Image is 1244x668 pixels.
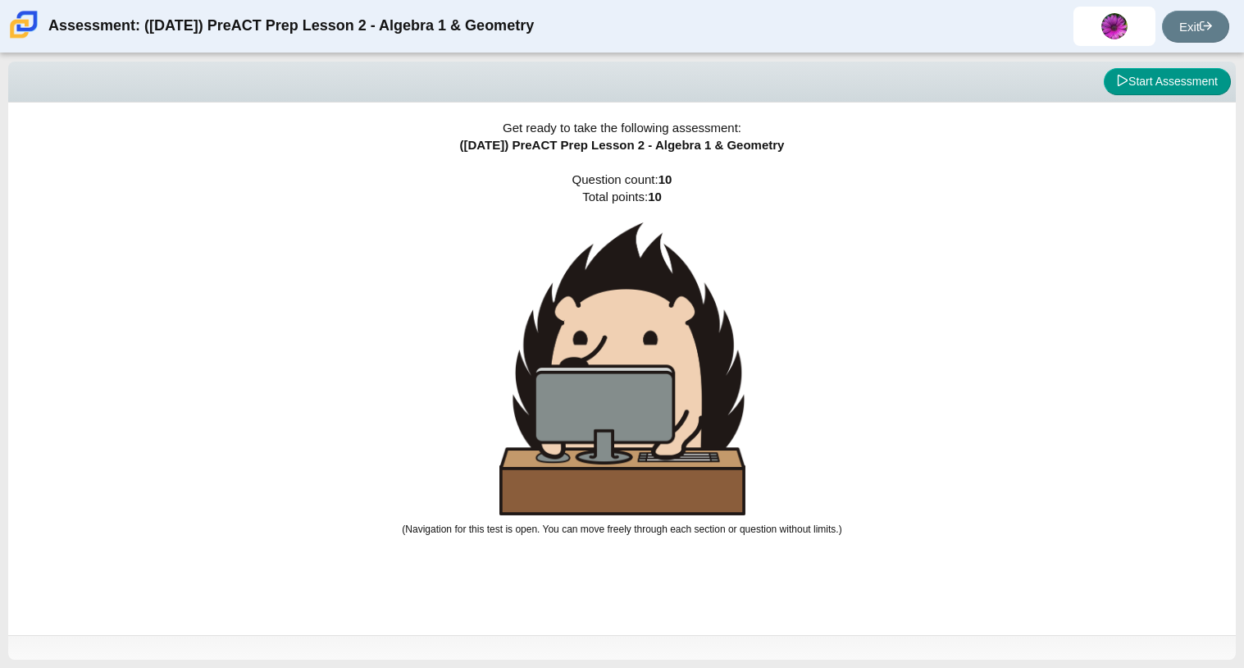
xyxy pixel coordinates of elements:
small: (Navigation for this test is open. You can move freely through each section or question without l... [402,524,841,535]
img: Carmen School of Science & Technology [7,7,41,42]
span: ([DATE]) PreACT Prep Lesson 2 - Algebra 1 & Geometry [460,138,785,152]
a: Carmen School of Science & Technology [7,30,41,44]
span: Get ready to take the following assessment: [503,121,741,135]
b: 10 [648,190,662,204]
span: Question count: Total points: [402,172,841,535]
img: lariahmarie.lee.Fj6tXl [1101,13,1128,39]
a: Exit [1162,11,1229,43]
b: 10 [658,172,672,186]
div: Assessment: ([DATE]) PreACT Prep Lesson 2 - Algebra 1 & Geometry [48,7,534,46]
img: hedgehog-behind-computer-large.png [499,222,745,515]
button: Start Assessment [1104,68,1231,96]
